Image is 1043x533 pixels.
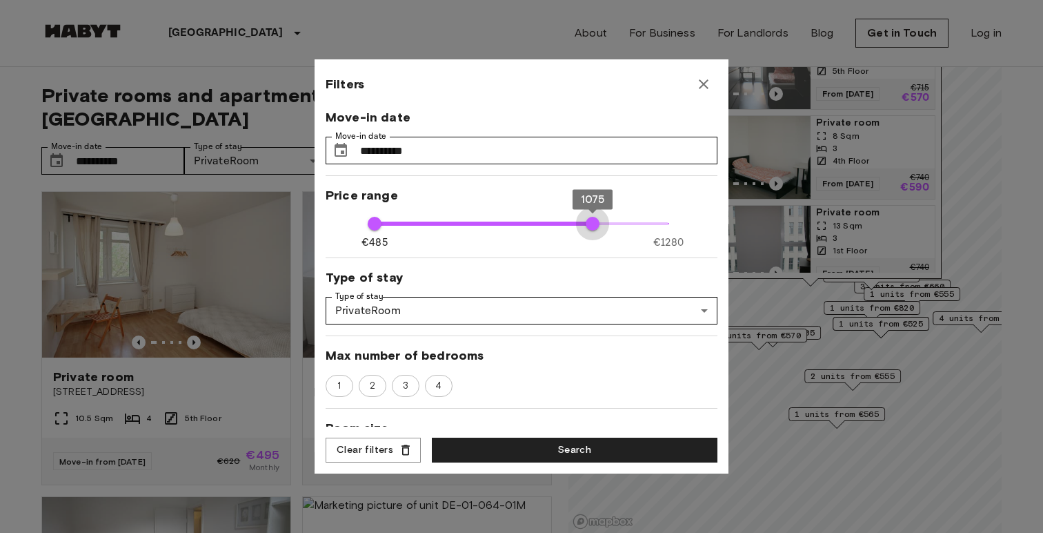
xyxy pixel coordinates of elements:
[326,375,353,397] div: 1
[359,375,386,397] div: 2
[335,291,384,302] label: Type of stay
[326,269,717,286] span: Type of stay
[326,109,717,126] span: Move-in date
[428,379,449,393] span: 4
[392,375,419,397] div: 3
[361,235,388,250] span: €485
[432,438,717,463] button: Search
[395,379,416,393] span: 3
[425,375,453,397] div: 4
[581,193,605,206] span: 1075
[326,297,717,324] div: PrivateRoom
[326,76,364,93] span: Filters
[327,137,355,164] button: Choose date, selected date is 1 Sep 2025
[326,438,421,463] button: Clear filters
[653,235,684,250] span: €1280
[326,347,717,364] span: Max number of bedrooms
[362,379,383,393] span: 2
[330,379,348,393] span: 1
[326,187,717,204] span: Price range
[326,420,717,436] span: Room size
[335,130,386,142] label: Move-in date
